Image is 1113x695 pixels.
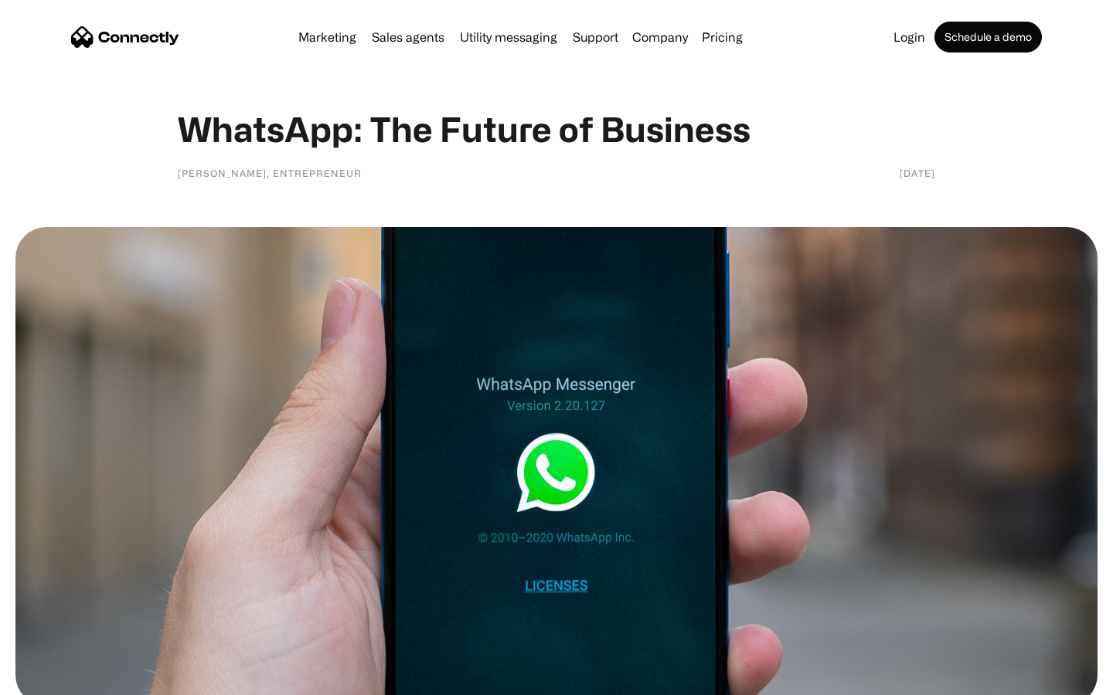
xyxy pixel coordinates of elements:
a: Support [567,31,625,43]
div: [PERSON_NAME], Entrepreneur [178,165,362,181]
aside: Language selected: English [15,668,93,690]
ul: Language list [31,668,93,690]
h1: WhatsApp: The Future of Business [178,108,935,150]
a: Utility messaging [454,31,563,43]
a: Schedule a demo [934,22,1042,53]
a: Login [887,31,931,43]
a: Sales agents [366,31,451,43]
a: Marketing [292,31,362,43]
a: Pricing [696,31,749,43]
div: [DATE] [900,165,935,181]
div: Company [632,26,688,48]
